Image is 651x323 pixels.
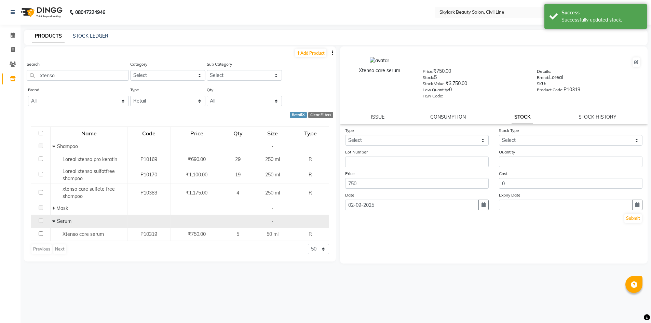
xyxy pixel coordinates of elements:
[423,80,527,90] div: ₹3,750.00
[188,231,206,237] span: ₹750.00
[271,218,273,224] span: -
[370,57,389,64] img: avatar
[512,111,533,123] a: STOCK
[345,127,354,134] label: Type
[52,143,57,149] span: Collapse Row
[140,172,157,178] span: P10170
[430,114,466,120] a: CONSUMPTION
[561,9,642,16] div: Success
[537,87,564,93] label: Product Code:
[265,172,280,178] span: 250 ml
[186,172,207,178] span: ₹1,100.00
[290,112,307,118] div: Retail
[423,93,443,99] label: HSN Code:
[499,192,520,198] label: Expiry Date
[423,68,433,75] label: Price:
[128,127,170,139] div: Code
[235,156,241,162] span: 29
[308,112,333,118] div: Clear Filters
[63,168,115,181] span: Loreal xtenso sulfatfree shampoo
[73,33,108,39] a: STOCK LEDGER
[27,61,40,67] label: Search
[423,86,527,96] div: 0
[171,127,222,139] div: Price
[309,190,312,196] span: R
[579,114,616,120] a: STOCK HISTORY
[371,114,384,120] a: ISSUE
[537,74,641,83] div: Loreal
[309,172,312,178] span: R
[499,127,519,134] label: Stock Type
[499,171,507,177] label: Cost
[345,171,355,177] label: Price
[235,172,241,178] span: 19
[140,190,157,196] span: P10383
[140,231,157,237] span: P10319
[32,30,65,42] a: PRODUCTS
[17,3,64,22] img: logo
[271,143,273,149] span: -
[309,156,312,162] span: R
[423,81,446,87] label: Stock Value:
[75,3,105,22] b: 08047224946
[265,156,280,162] span: 250 ml
[57,218,71,224] span: Serum
[265,190,280,196] span: 250 ml
[347,67,413,74] div: Xtenso care serum
[52,205,56,211] span: Expand Row
[130,61,147,67] label: Category
[130,87,139,93] label: Type
[499,149,515,155] label: Quantity
[537,86,641,96] div: P10319
[537,68,551,75] label: Details:
[423,75,434,81] label: Stock:
[27,70,129,81] input: Search by product name or code
[267,231,279,237] span: 50 ml
[63,231,104,237] span: Xtenso care serum
[345,192,354,198] label: Date
[57,143,78,149] span: Shampoo
[423,68,527,77] div: ₹750.00
[28,87,39,93] label: Brand
[293,127,328,139] div: Type
[188,156,206,162] span: ₹690.00
[423,74,527,83] div: 5
[207,87,213,93] label: Qty
[537,81,546,87] label: SKU:
[140,156,157,162] span: P10169
[537,75,549,81] label: Brand:
[254,127,292,139] div: Size
[624,214,642,223] button: Submit
[52,218,57,224] span: Collapse Row
[51,127,127,139] div: Name
[223,127,253,139] div: Qty
[207,61,232,67] label: Sub Category
[423,87,449,93] label: Low Quantity:
[186,190,207,196] span: ₹1,175.00
[63,156,117,162] span: Loreal xtenso pro keratin
[561,16,642,24] div: Successfully updated stock.
[236,190,239,196] span: 4
[63,186,115,199] span: xtenso care sulfete free shampoo
[345,149,368,155] label: Lot Number
[309,231,312,237] span: R
[271,205,273,211] span: -
[295,49,326,57] a: Add Product
[236,231,239,237] span: 5
[56,205,68,211] span: Mask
